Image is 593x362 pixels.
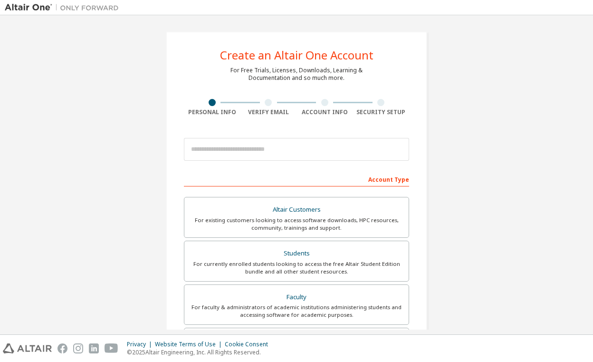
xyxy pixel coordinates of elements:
[190,303,403,319] div: For faculty & administrators of academic institutions administering students and accessing softwa...
[127,341,155,348] div: Privacy
[184,108,240,116] div: Personal Info
[5,3,124,12] img: Altair One
[89,343,99,353] img: linkedin.svg
[190,216,403,232] div: For existing customers looking to access software downloads, HPC resources, community, trainings ...
[296,108,353,116] div: Account Info
[353,108,410,116] div: Security Setup
[230,67,363,82] div: For Free Trials, Licenses, Downloads, Learning & Documentation and so much more.
[73,343,83,353] img: instagram.svg
[57,343,67,353] img: facebook.svg
[105,343,118,353] img: youtube.svg
[184,171,409,186] div: Account Type
[220,49,373,61] div: Create an Altair One Account
[190,203,403,216] div: Altair Customers
[225,341,274,348] div: Cookie Consent
[240,108,297,116] div: Verify Email
[3,343,52,353] img: altair_logo.svg
[127,348,274,356] p: © 2025 Altair Engineering, Inc. All Rights Reserved.
[190,260,403,275] div: For currently enrolled students looking to access the free Altair Student Edition bundle and all ...
[190,291,403,304] div: Faculty
[155,341,225,348] div: Website Terms of Use
[190,247,403,260] div: Students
